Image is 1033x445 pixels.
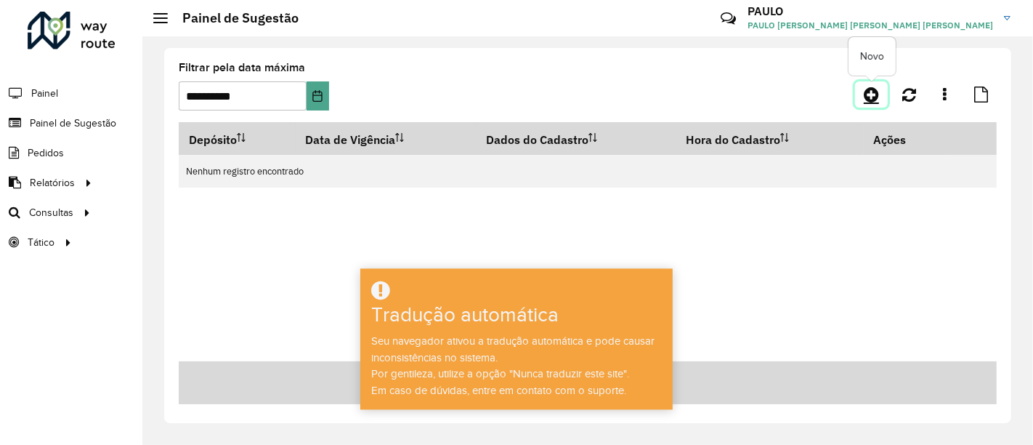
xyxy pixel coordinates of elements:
[307,81,329,111] button: Escolha a data
[189,132,237,147] font: Depósito
[873,132,906,147] font: Ações
[848,37,896,76] div: Novo
[686,132,780,147] font: Hora do Cadastro
[371,368,629,380] font: Por gentileza, utilize a opção "Nunca traduzir este site".
[748,4,783,18] font: PAULO
[748,20,993,31] font: PAULO [PERSON_NAME] [PERSON_NAME] [PERSON_NAME]
[182,9,299,26] font: Painel de Sugestão
[29,207,73,218] font: Consultas
[30,118,116,129] font: Painel de Sugestão
[179,61,305,73] font: Filtrar pela data máxima
[371,335,655,364] font: Seu navegador ativou a tradução automática e pode causar inconsistências no sistema.
[305,132,395,147] font: Data de Vigência
[28,237,54,248] font: Tático
[486,132,588,147] font: Dados do Cadastro
[186,165,304,177] font: Nenhum registro encontrado
[371,304,559,326] font: Tradução automática
[31,88,58,99] font: Painel
[30,177,75,188] font: Relatórios
[713,3,744,34] a: Contato Rápido
[371,385,626,396] font: Em caso de dúvidas, entre em contato com o suporte.
[28,148,64,159] font: Pedidos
